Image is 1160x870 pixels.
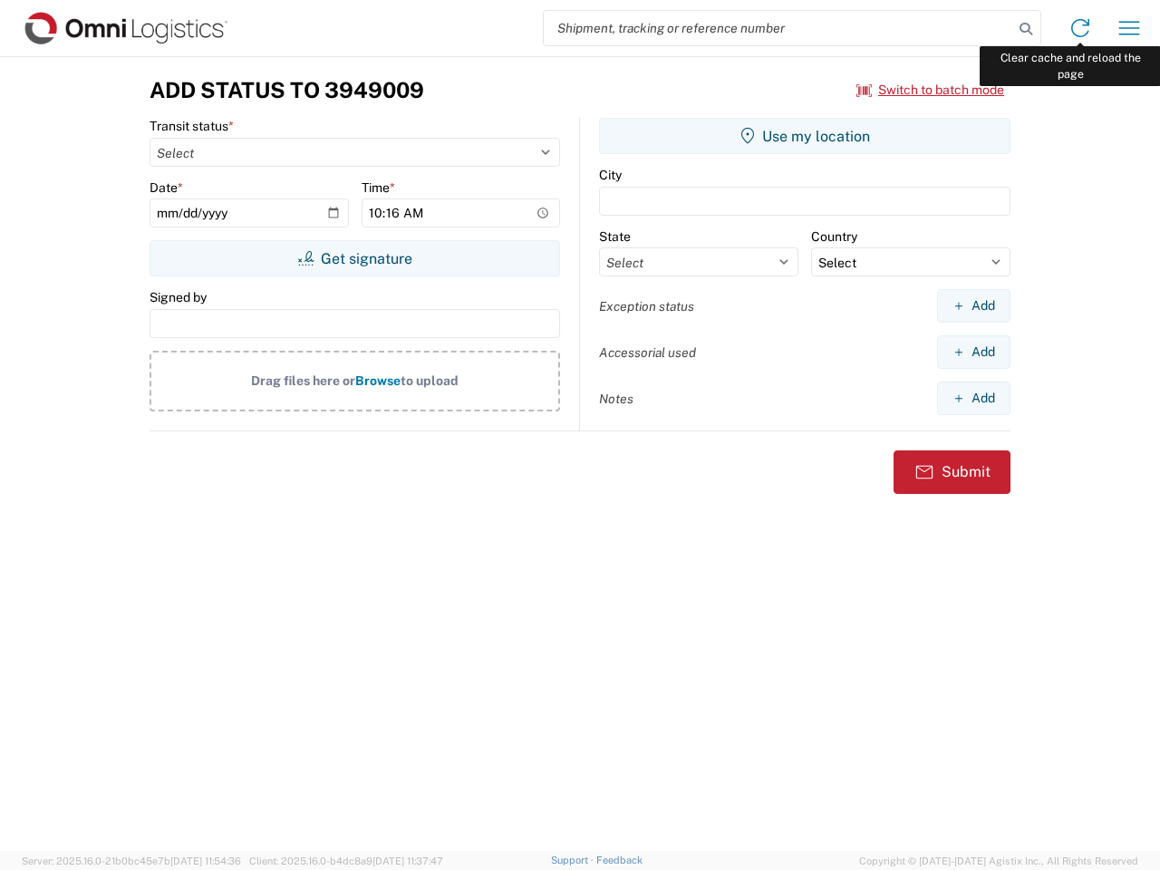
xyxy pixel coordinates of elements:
h3: Add Status to 3949009 [150,77,424,103]
button: Use my location [599,118,1010,154]
label: Notes [599,391,633,407]
span: to upload [401,373,459,388]
span: Server: 2025.16.0-21b0bc45e7b [22,855,241,866]
label: Exception status [599,298,694,314]
span: Drag files here or [251,373,355,388]
button: Get signature [150,240,560,276]
span: [DATE] 11:37:47 [372,855,443,866]
button: Add [937,289,1010,323]
button: Add [937,335,1010,369]
input: Shipment, tracking or reference number [544,11,1013,45]
label: Accessorial used [599,344,696,361]
label: State [599,228,631,245]
span: Browse [355,373,401,388]
label: Transit status [150,118,234,134]
label: Time [362,179,395,196]
a: Feedback [596,855,643,865]
label: Country [811,228,857,245]
label: Date [150,179,183,196]
span: Client: 2025.16.0-b4dc8a9 [249,855,443,866]
button: Add [937,382,1010,415]
a: Support [551,855,596,865]
button: Submit [894,450,1010,494]
label: Signed by [150,289,207,305]
span: [DATE] 11:54:36 [170,855,241,866]
button: Switch to batch mode [856,75,1004,105]
span: Copyright © [DATE]-[DATE] Agistix Inc., All Rights Reserved [859,853,1138,869]
label: City [599,167,622,183]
